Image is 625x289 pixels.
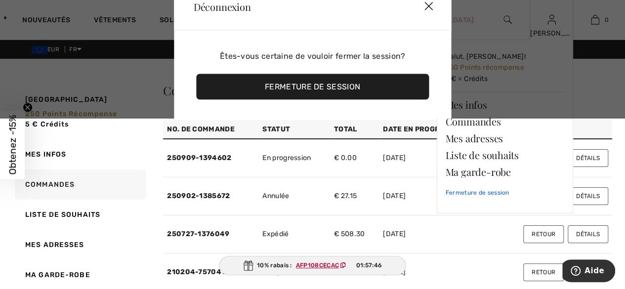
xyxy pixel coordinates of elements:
[258,120,330,139] th: Statut
[167,192,230,200] a: 250902-1385672
[167,268,225,276] a: 210204-757041
[258,139,330,177] td: En progression
[379,120,495,139] th: Date en progression
[163,120,258,139] th: No. de Commande
[13,200,146,230] a: Liste de souhaits
[379,177,495,215] td: [DATE]
[330,120,379,139] th: Total
[196,74,429,100] div: Fermeture de session
[196,50,429,62] p: Êtes-vous certaine de vouloir fermer la session?
[523,263,564,281] button: Retour
[445,164,565,180] a: Ma garde-robe
[167,154,231,162] a: 250909-1394602
[13,169,146,200] a: Commandes
[296,262,339,269] ins: AFP108CECAC
[258,177,330,215] td: Annulée
[330,177,379,215] td: € 27.15
[568,225,608,243] button: Détails
[568,149,608,167] button: Détails
[330,215,379,253] td: € 508.30
[243,260,253,271] img: Gift.svg
[445,113,565,130] a: Commandes
[445,180,565,205] a: Fermeture de session
[445,130,565,147] a: Mes adresses
[445,147,565,164] a: Liste de souhaits
[167,230,229,238] a: 250727-1376049
[379,215,495,253] td: [DATE]
[258,215,330,253] td: Expédié
[356,261,382,270] span: 01:57:46
[13,139,146,169] a: Mes infos
[13,230,146,260] a: Mes adresses
[194,1,381,11] h3: Déconnexion
[25,120,69,128] span: 5 € Crédits
[379,139,495,177] td: [DATE]
[523,225,564,243] button: Retour
[562,259,615,284] iframe: Ouvre un widget dans lequel vous pouvez trouver plus d’informations
[7,115,18,174] span: Obtenez -15%
[568,187,608,205] button: Détails
[330,139,379,177] td: € 0.00
[219,256,406,275] div: 10% rabais :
